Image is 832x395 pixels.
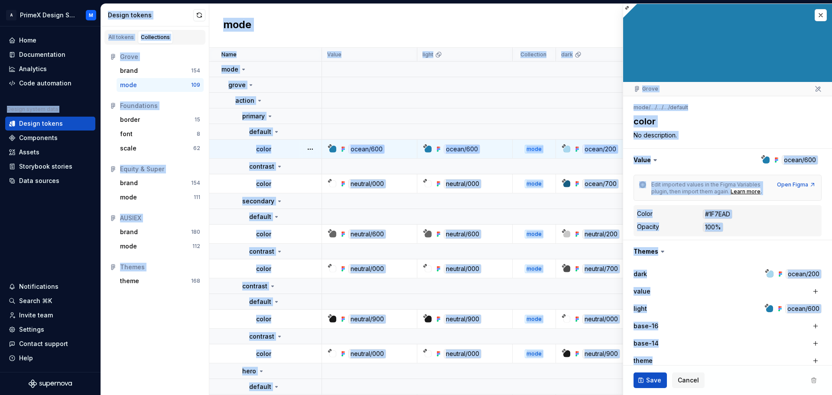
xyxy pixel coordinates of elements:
div: Help [19,354,33,362]
button: Cancel [672,372,705,388]
div: Grove [120,52,200,61]
p: primary [242,112,265,121]
div: 15 [195,116,200,123]
p: default [249,212,271,221]
p: default [249,297,271,306]
p: light [422,51,433,58]
span: Save [646,376,661,385]
li: … [650,104,655,111]
a: Learn more [731,188,760,195]
a: Design tokens [5,117,95,131]
div: A [6,10,16,20]
p: default [249,127,271,136]
div: neutral/000 [348,179,386,189]
div: neutral/700 [582,264,620,274]
label: base-16 [634,322,658,330]
a: Documentation [5,48,95,62]
div: neutral/000 [444,349,481,359]
div: neutral/600 [348,229,386,239]
p: color [256,145,271,153]
div: neutral/900 [348,314,386,324]
label: base-14 [634,339,659,348]
div: Opacity [637,222,659,231]
div: ocean/200 [786,269,822,279]
div: 112 [192,243,200,250]
a: brand154 [117,176,204,190]
p: color [256,349,271,358]
div: 109 [191,82,200,88]
div: Code automation [19,79,71,88]
div: mode [525,349,543,358]
p: grove [228,81,246,89]
a: Code automation [5,76,95,90]
div: Data sources [19,176,59,185]
div: Documentation [19,50,65,59]
button: mode112 [117,239,204,253]
button: scale62 [117,141,204,155]
div: neutral/200 [582,229,620,239]
span: Edit imported values in the Figma Variables plugin, then import them again. [651,181,762,195]
span: . [760,188,762,195]
div: brand [120,66,138,75]
div: Analytics [19,65,47,73]
div: Notifications [19,282,58,291]
div: ocean/600 [348,144,385,154]
a: Components [5,131,95,145]
div: 180 [191,229,200,235]
div: Design system data [7,106,58,113]
div: theme [120,277,139,285]
div: 62 [193,145,200,152]
div: Contact support [19,340,68,348]
a: Data sources [5,174,95,188]
a: brand154 [117,64,204,78]
div: neutral/900 [582,349,620,359]
svg: Supernova Logo [29,379,72,388]
div: PrimeX Design System [20,11,75,20]
button: mode111 [117,190,204,204]
p: default [249,382,271,391]
div: neutral/000 [582,314,620,324]
div: mode [525,264,543,273]
button: Contact support [5,337,95,351]
p: color [256,315,271,323]
div: mode [525,180,543,188]
li: / [649,104,650,111]
button: Save [634,372,667,388]
div: 168 [191,277,200,284]
div: 154 [191,180,200,186]
button: font8 [117,127,204,141]
div: 111 [194,194,200,201]
div: ocean/600 [444,144,480,154]
div: font [120,130,133,138]
div: Design tokens [19,119,63,128]
div: neutral/000 [444,264,481,274]
p: contrast [242,282,267,291]
div: mode [525,145,543,153]
p: Value [327,51,341,58]
div: Color [637,209,653,218]
span: Cancel [678,376,699,385]
div: neutral/000 [348,349,386,359]
div: brand [120,179,138,187]
div: All tokens [108,34,134,41]
div: Assets [19,148,39,157]
p: color [256,180,271,188]
div: Home [19,36,36,45]
a: Settings [5,323,95,336]
div: mode [120,193,137,202]
button: Search ⌘K [5,294,95,308]
li: mode [634,104,649,111]
li: … [663,104,668,111]
button: border15 [117,113,204,127]
p: Collection [520,51,546,58]
div: 8 [197,131,200,137]
label: value [634,287,650,296]
p: contrast [249,162,274,171]
button: Help [5,351,95,365]
div: Equity & Super [120,165,200,173]
a: Open Figma [777,181,816,188]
